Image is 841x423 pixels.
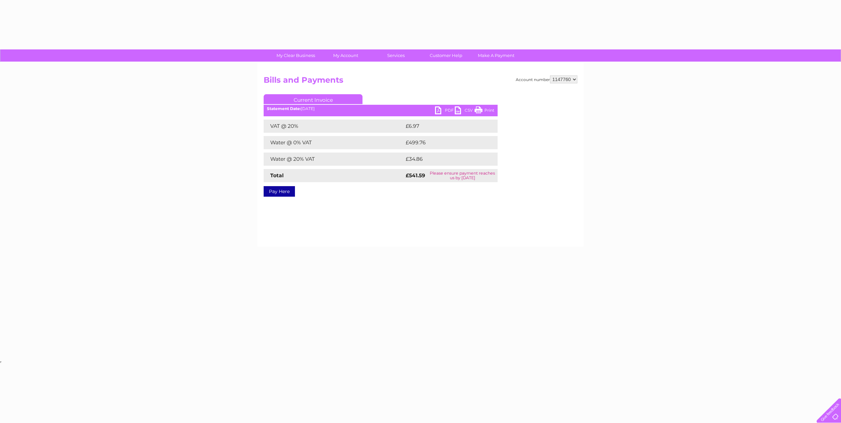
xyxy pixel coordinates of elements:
div: Account number [516,75,577,83]
a: Make A Payment [469,49,523,62]
a: Customer Help [419,49,473,62]
a: My Clear Business [269,49,323,62]
strong: £541.59 [406,172,425,179]
a: Print [475,106,494,116]
a: Services [369,49,423,62]
td: VAT @ 20% [264,120,404,133]
h2: Bills and Payments [264,75,577,88]
td: Water @ 20% VAT [264,153,404,166]
a: Pay Here [264,186,295,197]
strong: Total [270,172,284,179]
div: [DATE] [264,106,498,111]
td: £6.97 [404,120,482,133]
td: Water @ 0% VAT [264,136,404,149]
td: Please ensure payment reaches us by [DATE] [427,169,498,182]
a: PDF [435,106,455,116]
b: Statement Date: [267,106,301,111]
a: Current Invoice [264,94,362,104]
a: My Account [319,49,373,62]
td: £34.86 [404,153,485,166]
td: £499.76 [404,136,486,149]
a: CSV [455,106,475,116]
